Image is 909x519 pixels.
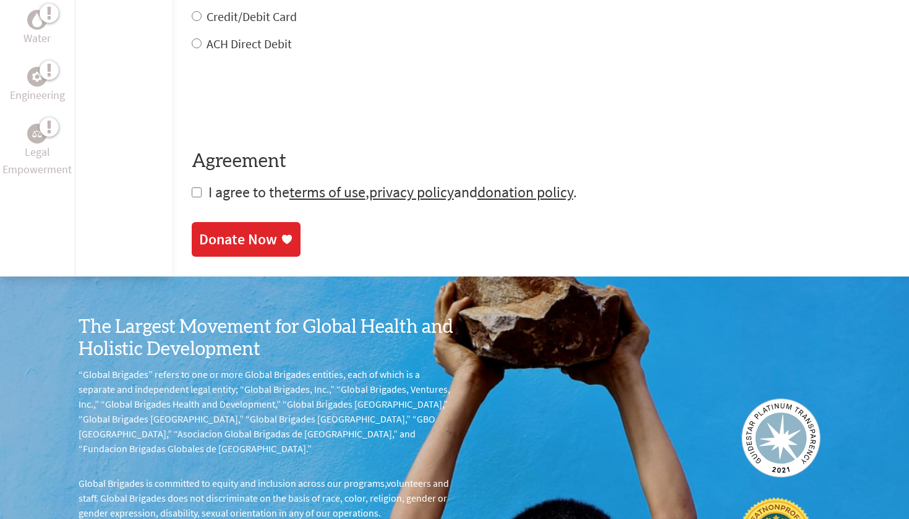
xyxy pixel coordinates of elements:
p: “Global Brigades” refers to one or more Global Brigades entities, each of which is a separate and... [79,367,454,456]
div: Engineering [27,67,47,87]
p: Engineering [10,87,65,104]
a: EngineeringEngineering [10,67,65,104]
div: Water [27,10,47,30]
img: Engineering [32,72,42,82]
a: donation policy [477,182,573,202]
p: Water [23,30,51,47]
img: Guidestar 2019 [741,398,821,478]
img: Legal Empowerment [32,130,42,137]
div: Legal Empowerment [27,124,47,144]
a: Legal EmpowermentLegal Empowerment [2,124,72,178]
h3: The Largest Movement for Global Health and Holistic Development [79,316,454,361]
a: terms of use [289,182,365,202]
label: Credit/Debit Card [207,9,297,24]
a: privacy policy [369,182,454,202]
img: Water [32,13,42,27]
a: Donate Now [192,222,301,257]
p: Legal Empowerment [2,144,72,178]
div: Donate Now [199,229,277,249]
a: WaterWater [23,10,51,47]
h4: Agreement [192,150,889,173]
iframe: reCAPTCHA [192,77,380,126]
span: I agree to the , and . [208,182,577,202]
label: ACH Direct Debit [207,36,292,51]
